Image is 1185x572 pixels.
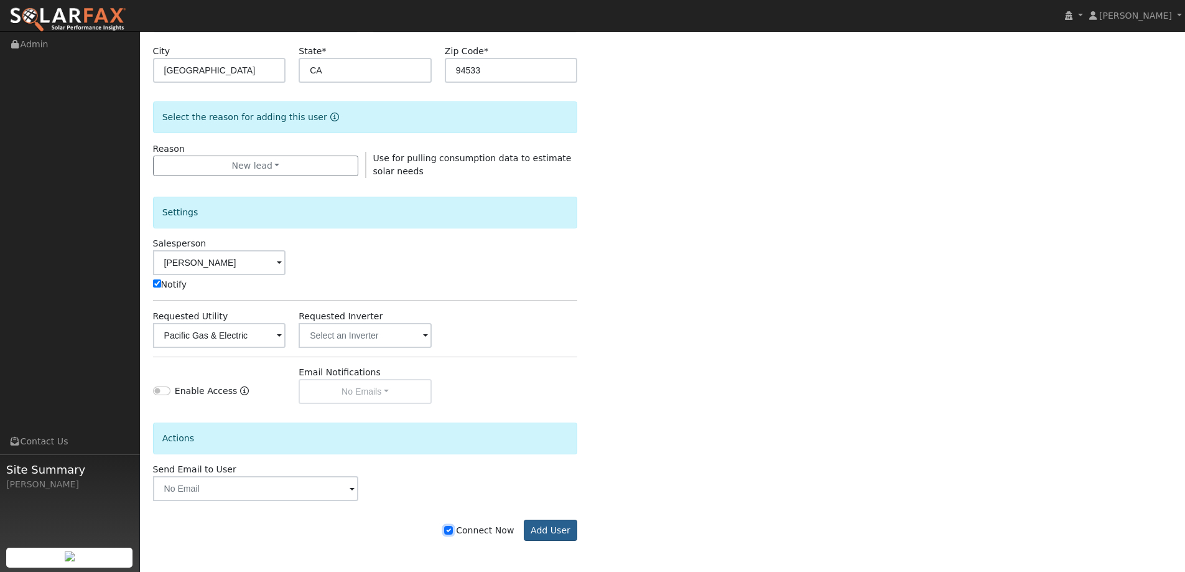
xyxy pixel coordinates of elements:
div: [PERSON_NAME] [6,478,133,491]
span: [PERSON_NAME] [1099,11,1172,21]
label: Connect Now [444,524,514,537]
span: Site Summary [6,461,133,478]
button: Add User [524,520,578,541]
input: Select a User [153,250,286,275]
button: New lead [153,156,359,177]
div: Actions [153,423,578,454]
span: Required [322,46,326,56]
label: Salesperson [153,237,207,250]
span: Required [484,46,488,56]
input: No Email [153,476,359,501]
label: Zip Code [445,45,488,58]
label: Reason [153,143,185,156]
label: Send Email to User [153,463,236,476]
a: Reason for new user [327,112,339,122]
span: Use for pulling consumption data to estimate solar needs [373,153,572,176]
a: Enable Access [240,385,249,404]
label: Enable Access [175,385,238,398]
label: Requested Inverter [299,310,383,323]
input: Select a Utility [153,323,286,348]
div: Settings [153,197,578,228]
label: Email Notifications [299,366,381,379]
input: Connect Now [444,526,453,535]
label: City [153,45,170,58]
div: Select the reason for adding this user [153,101,578,133]
label: State [299,45,326,58]
label: Requested Utility [153,310,228,323]
input: Notify [153,279,161,288]
img: SolarFax [9,7,126,33]
label: Notify [153,278,187,291]
input: Select an Inverter [299,323,432,348]
img: retrieve [65,551,75,561]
